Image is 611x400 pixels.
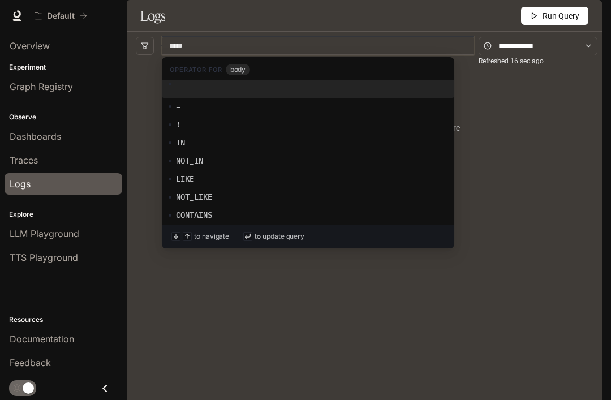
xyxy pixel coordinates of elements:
[140,5,165,27] h1: Logs
[176,209,212,221] span: CONTAINS
[176,101,180,112] span: =
[176,137,185,148] span: IN
[29,5,92,27] button: All workspaces
[194,231,229,242] span: to navigate
[255,231,304,242] span: to update query
[136,37,154,55] button: filter
[226,64,251,75] span: body
[479,56,544,67] article: Refreshed 16 sec ago
[141,42,149,50] span: filter
[176,119,185,130] span: !=
[170,64,222,75] span: Operator for
[47,11,75,21] p: Default
[176,173,194,184] span: LIKE
[543,10,579,22] span: Run Query
[176,191,212,203] span: NOT_LIKE
[176,155,203,166] span: NOT_IN
[521,7,588,25] button: Run Query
